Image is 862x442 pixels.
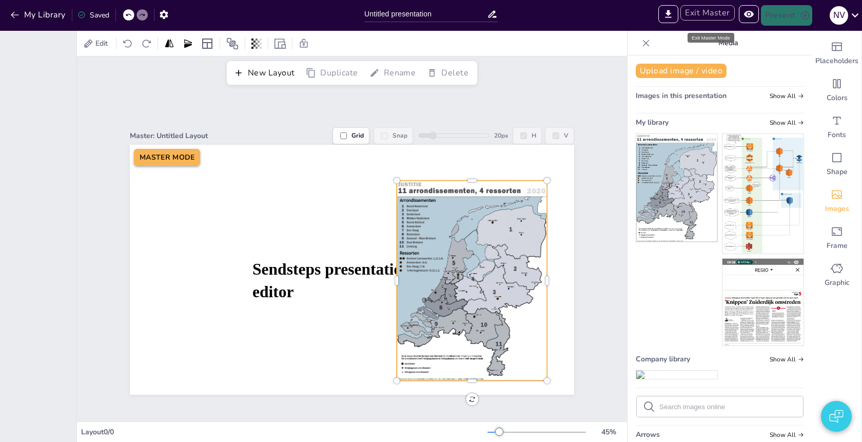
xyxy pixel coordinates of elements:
[812,72,861,109] div: Colors
[513,127,542,144] label: H
[827,167,848,177] span: Shape
[722,259,804,345] img: e05ce60e-5424-489e-8956-dd41d90f44c4.jpeg
[545,127,574,144] label: V
[770,119,804,126] span: Show all
[722,134,804,254] img: b00d5bf2-217f-49a3-8e5a-f3e35971dbf9.png
[827,93,848,103] span: Colors
[226,37,239,50] span: Position
[81,427,487,437] div: Layout 0 / 0
[367,64,421,82] button: Rename
[520,132,527,139] input: H
[374,127,413,144] label: Snap
[812,220,861,257] div: Frame
[252,260,411,301] span: Sendsteps presentation editor
[93,39,110,48] span: Edit
[830,5,848,26] button: N V
[739,5,761,26] span: Preview Presentation
[658,5,678,26] span: Export to PowerPoint
[812,35,861,72] div: Placeholders
[770,356,804,363] span: Show all
[494,131,508,140] span: 20 px
[812,257,861,294] div: Graphic
[272,35,288,52] div: Resize presentation
[636,430,660,439] span: Arrows
[812,183,861,220] div: Images
[199,35,215,52] div: Layout
[825,278,850,288] span: Graphic
[636,354,690,364] span: Company library
[77,10,109,20] div: Saved
[830,6,848,25] div: N V
[8,7,70,23] button: My Library
[827,241,848,251] span: Frame
[636,91,727,101] span: Images in this presentation
[596,427,621,437] div: 45 %
[424,64,473,82] button: Delete
[654,31,802,55] p: Media
[815,56,858,66] span: Placeholders
[231,64,300,82] button: New Layout
[303,64,362,82] button: Duplicate
[130,131,332,141] div: Master: Untitled Layout
[828,130,846,140] span: Fonts
[659,403,797,411] input: Search images online
[340,132,347,139] input: Grid
[332,127,369,144] label: Grid
[825,204,849,214] span: Images
[636,64,727,78] button: Upload image / video
[364,7,487,22] input: Insert title
[636,118,669,127] span: My library
[680,5,734,21] button: Exit Master
[680,5,738,26] span: Exit Master Mode
[553,132,559,139] input: V
[761,5,812,26] button: Present
[636,371,717,379] img: 7bb72098-9075-47c3-9860-1c7e4afbc5db.png
[770,431,804,438] span: Show all
[812,109,861,146] div: Fonts
[812,146,861,183] div: Shape
[770,92,804,100] span: Show all
[636,134,717,242] img: ff3d19ef-8302-4acf-b6b5-84014a94ecb2.png
[688,33,734,43] div: Exit Master Mode
[381,132,388,139] input: Snap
